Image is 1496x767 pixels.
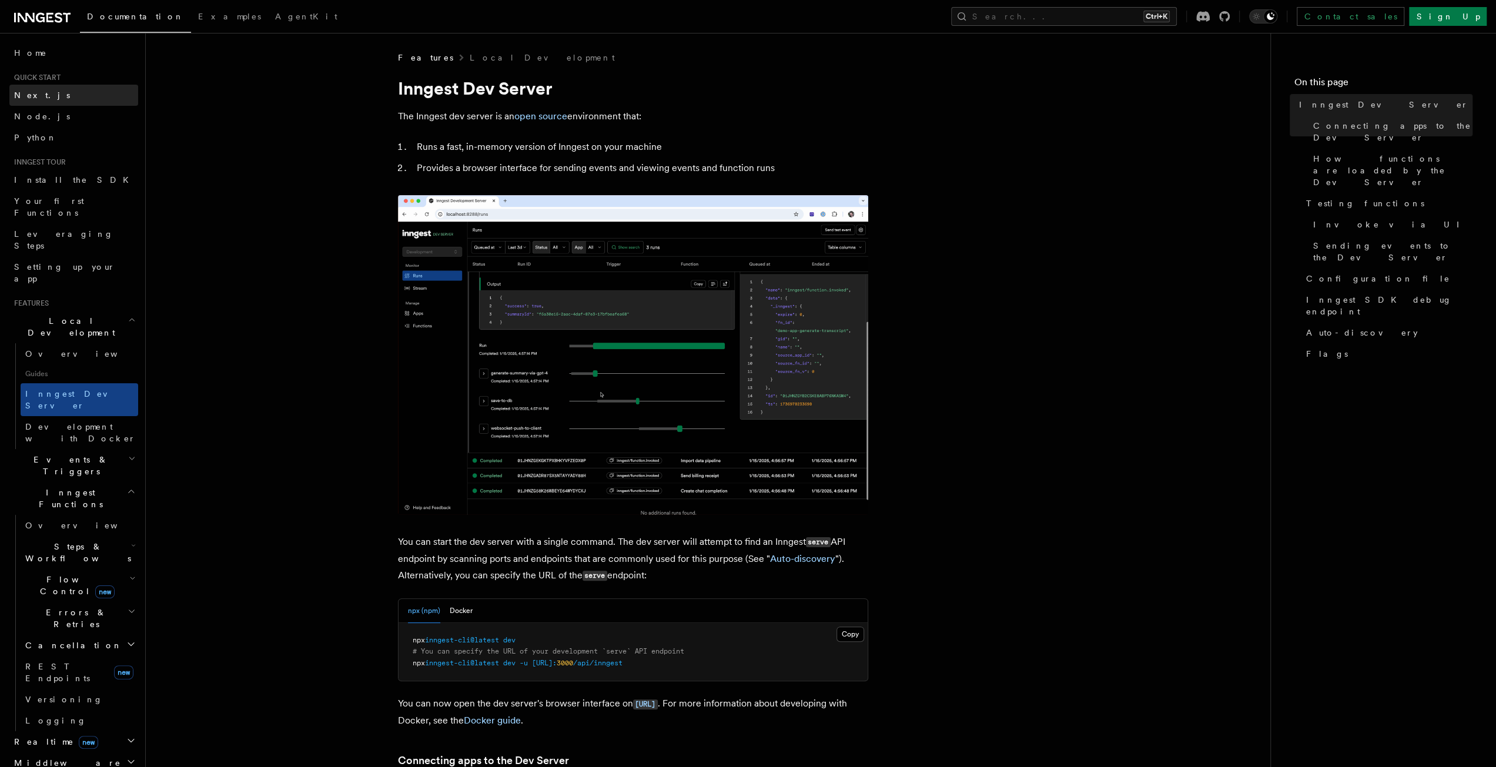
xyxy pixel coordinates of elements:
span: 3000 [557,659,573,667]
span: Realtime [9,736,98,748]
button: Local Development [9,310,138,343]
span: Local Development [9,315,128,339]
button: Docker [450,599,473,623]
a: Python [9,127,138,148]
span: Steps & Workflows [21,541,131,564]
span: new [95,585,115,598]
a: Configuration file [1301,268,1472,289]
button: Flow Controlnew [21,569,138,602]
button: Steps & Workflows [21,536,138,569]
a: Sending events to the Dev Server [1308,235,1472,268]
span: new [79,736,98,749]
span: dev [503,636,516,644]
span: Cancellation [21,639,122,651]
a: Development with Docker [21,416,138,449]
span: Features [9,299,49,308]
a: Overview [21,343,138,364]
span: # You can specify the URL of your development `serve` API endpoint [413,647,684,655]
a: Inngest Dev Server [1294,94,1472,115]
span: Development with Docker [25,422,136,443]
span: Examples [198,12,261,21]
a: Overview [21,515,138,536]
span: Features [398,52,453,63]
span: Inngest Dev Server [1299,99,1468,110]
a: Leveraging Steps [9,223,138,256]
span: Flow Control [21,574,129,597]
h1: Inngest Dev Server [398,78,868,99]
a: Invoke via UI [1308,214,1472,235]
button: Inngest Functions [9,482,138,515]
span: Errors & Retries [21,607,128,630]
a: Next.js [9,85,138,106]
span: Quick start [9,73,61,82]
span: new [114,665,133,679]
span: Logging [25,716,86,725]
span: Documentation [87,12,184,21]
li: Runs a fast, in-memory version of Inngest on your machine [413,139,868,155]
a: Documentation [80,4,191,33]
code: [URL] [633,699,658,709]
span: dev [503,659,516,667]
span: npx [413,659,425,667]
a: Flags [1301,343,1472,364]
a: Auto-discovery [1301,322,1472,343]
span: Sending events to the Dev Server [1313,240,1472,263]
button: npx (npm) [408,599,440,623]
li: Provides a browser interface for sending events and viewing events and function runs [413,160,868,176]
a: Local Development [470,52,615,63]
span: inngest-cli@latest [425,659,499,667]
a: Docker guide [464,715,521,726]
div: Inngest Functions [9,515,138,731]
a: AgentKit [268,4,344,32]
button: Events & Triggers [9,449,138,482]
span: Your first Functions [14,196,84,217]
h4: On this page [1294,75,1472,94]
a: Sign Up [1409,7,1487,26]
a: Versioning [21,689,138,710]
a: REST Endpointsnew [21,656,138,689]
kbd: Ctrl+K [1143,11,1170,22]
span: Leveraging Steps [14,229,113,250]
a: Setting up your app [9,256,138,289]
a: Home [9,42,138,63]
span: -u [520,659,528,667]
span: npx [413,636,425,644]
span: Inngest tour [9,158,66,167]
span: How functions are loaded by the Dev Server [1313,153,1472,188]
code: serve [806,537,831,547]
a: Inngest Dev Server [21,383,138,416]
a: How functions are loaded by the Dev Server [1308,148,1472,193]
span: Guides [21,364,138,383]
a: Logging [21,710,138,731]
button: Cancellation [21,635,138,656]
span: Configuration file [1306,273,1450,284]
span: Versioning [25,695,103,704]
a: Node.js [9,106,138,127]
a: Inngest SDK debug endpoint [1301,289,1472,322]
a: Examples [191,4,268,32]
span: inngest-cli@latest [425,636,499,644]
p: You can now open the dev server's browser interface on . For more information about developing wi... [398,695,868,729]
span: Setting up your app [14,262,115,283]
code: serve [583,571,607,581]
span: Flags [1306,348,1348,360]
span: Inngest Dev Server [25,389,126,410]
span: Testing functions [1306,197,1424,209]
a: Connecting apps to the Dev Server [1308,115,1472,148]
span: [URL]: [532,659,557,667]
button: Copy [836,627,864,642]
span: Auto-discovery [1306,327,1418,339]
button: Realtimenew [9,731,138,752]
span: Invoke via UI [1313,219,1470,230]
span: Overview [25,521,146,530]
div: Local Development [9,343,138,449]
a: Install the SDK [9,169,138,190]
span: REST Endpoints [25,662,90,683]
button: Search...Ctrl+K [951,7,1177,26]
span: Overview [25,349,146,359]
span: Install the SDK [14,175,136,185]
a: Auto-discovery [770,553,835,564]
button: Errors & Retries [21,602,138,635]
span: Events & Triggers [9,454,128,477]
span: Next.js [14,91,70,100]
